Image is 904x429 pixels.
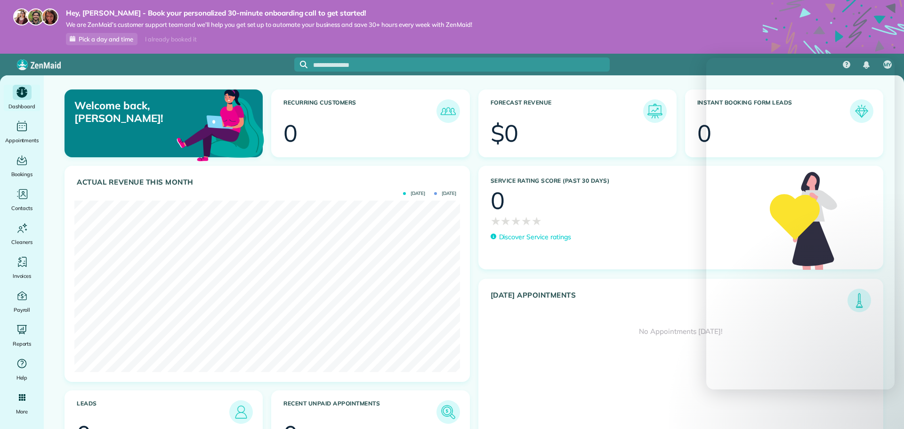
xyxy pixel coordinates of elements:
h3: Recurring Customers [283,99,436,123]
h3: Leads [77,400,229,424]
img: dashboard_welcome-42a62b7d889689a78055ac9021e634bf52bae3f8056760290aed330b23ab8690.png [175,79,266,170]
span: Invoices [13,271,32,281]
h3: Forecast Revenue [491,99,643,123]
a: Dashboard [4,85,40,111]
span: Dashboard [8,102,35,111]
p: Discover Service ratings [499,232,571,242]
div: 0 [697,121,711,145]
img: icon_recurring_customers-cf858462ba22bcd05b5a5880d41d6543d210077de5bb9ebc9590e49fd87d84ed.png [439,102,458,121]
a: Appointments [4,119,40,145]
span: We are ZenMaid’s customer support team and we’ll help you get set up to automate your business an... [66,21,472,29]
a: Invoices [4,254,40,281]
span: ★ [511,212,521,229]
a: Reports [4,322,40,348]
a: Payroll [4,288,40,315]
a: Pick a day and time [66,33,137,45]
span: Reports [13,339,32,348]
iframe: Intercom live chat [872,397,895,420]
div: 0 [491,189,505,212]
p: Welcome back, [PERSON_NAME]! [74,99,199,124]
img: icon_leads-1bed01f49abd5b7fead27621c3d59655bb73ed531f8eeb49469d10e621d6b896.png [232,403,250,421]
a: Contacts [4,186,40,213]
span: Bookings [11,170,33,179]
span: Help [16,373,28,382]
span: ★ [491,212,501,229]
img: maria-72a9807cf96188c08ef61303f053569d2e2a8a1cde33d635c8a3ac13582a053d.jpg [13,8,30,25]
span: Contacts [11,203,32,213]
span: ★ [532,212,542,229]
span: ★ [521,212,532,229]
a: Bookings [4,153,40,179]
h3: Service Rating score (past 30 days) [491,178,760,184]
h3: [DATE] Appointments [491,291,848,312]
strong: Hey, [PERSON_NAME] - Book your personalized 30-minute onboarding call to get started! [66,8,472,18]
h3: Actual Revenue this month [77,178,460,186]
a: Help [4,356,40,382]
img: icon_forecast_revenue-8c13a41c7ed35a8dcfafea3cbb826a0462acb37728057bba2d056411b612bbbe.png [646,102,664,121]
h3: Instant Booking Form Leads [697,99,850,123]
div: Notifications [856,55,876,75]
span: ★ [500,212,511,229]
span: [DATE] [403,191,425,196]
button: Focus search [294,61,307,68]
div: I already booked it [139,33,202,45]
span: Payroll [14,305,31,315]
nav: Main [835,54,904,75]
span: Cleaners [11,237,32,247]
span: Appointments [5,136,39,145]
span: More [16,407,28,416]
a: Cleaners [4,220,40,247]
div: $0 [491,121,519,145]
svg: Focus search [300,61,307,68]
div: No Appointments [DATE]! [479,312,883,351]
iframe: Intercom live chat [706,58,895,389]
img: jorge-587dff0eeaa6aab1f244e6dc62b8924c3b6ad411094392a53c71c6c4a576187d.jpg [27,8,44,25]
div: 0 [283,121,298,145]
img: icon_unpaid_appointments-47b8ce3997adf2238b356f14209ab4cced10bd1f174958f3ca8f1d0dd7fffeee.png [439,403,458,421]
span: [DATE] [434,191,456,196]
h3: Recent unpaid appointments [283,400,436,424]
span: Pick a day and time [79,35,133,43]
a: Discover Service ratings [491,232,571,242]
img: michelle-19f622bdf1676172e81f8f8fba1fb50e276960ebfe0243fe18214015130c80e4.jpg [41,8,58,25]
